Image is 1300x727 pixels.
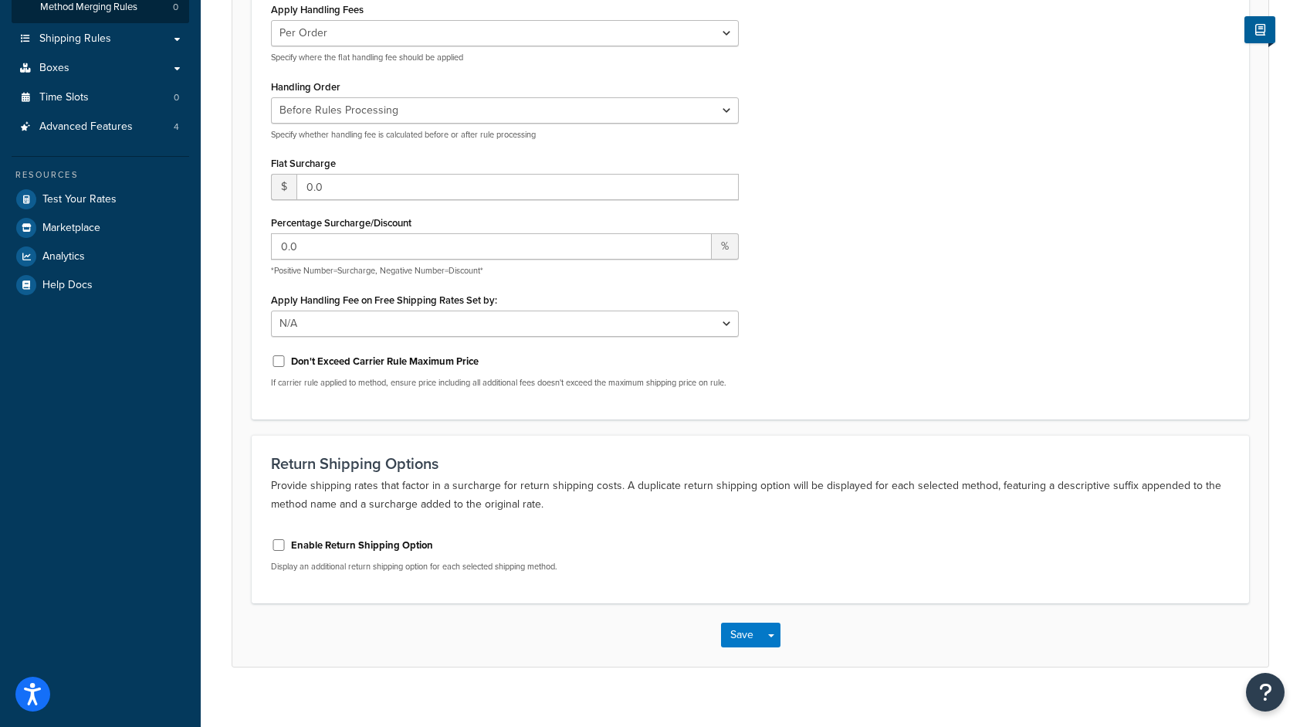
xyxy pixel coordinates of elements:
[291,538,433,552] label: Enable Return Shipping Option
[40,1,137,14] span: Method Merging Rules
[1244,16,1275,43] button: Show Help Docs
[12,25,189,53] a: Shipping Rules
[271,477,1230,514] p: Provide shipping rates that factor in a surcharge for return shipping costs. A duplicate return s...
[39,91,89,104] span: Time Slots
[271,294,497,306] label: Apply Handling Fee on Free Shipping Rates Set by:
[12,168,189,182] div: Resources
[174,121,179,134] span: 4
[39,62,69,75] span: Boxes
[42,193,117,206] span: Test Your Rates
[271,217,411,229] label: Percentage Surcharge/Discount
[39,121,133,134] span: Advanced Features
[712,233,739,260] span: %
[271,265,739,277] p: *Positive Number=Surcharge, Negative Number=Discount*
[173,1,178,14] span: 0
[42,250,85,263] span: Analytics
[291,355,479,369] label: Don't Exceed Carrier Rule Maximum Price
[12,54,189,83] a: Boxes
[12,83,189,112] a: Time Slots0
[12,113,189,141] li: Advanced Features
[12,214,189,242] a: Marketplace
[271,377,739,389] p: If carrier rule applied to method, ensure price including all additional fees doesn't exceed the ...
[174,91,179,104] span: 0
[42,222,100,235] span: Marketplace
[271,561,739,572] p: Display an additional return shipping option for each selected shipping method.
[12,185,189,213] a: Test Your Rates
[271,455,1230,472] h3: Return Shipping Options
[271,129,739,141] p: Specify whether handling fee is calculated before or after rule processing
[1246,673,1285,712] button: Open Resource Center
[12,271,189,299] a: Help Docs
[721,623,763,647] button: Save
[42,279,93,292] span: Help Docs
[271,52,739,63] p: Specify where the flat handling fee should be applied
[12,83,189,112] li: Time Slots
[271,174,296,200] span: $
[39,32,111,46] span: Shipping Rules
[271,81,340,93] label: Handling Order
[12,243,189,270] a: Analytics
[271,158,336,169] label: Flat Surcharge
[271,4,364,15] label: Apply Handling Fees
[12,113,189,141] a: Advanced Features4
